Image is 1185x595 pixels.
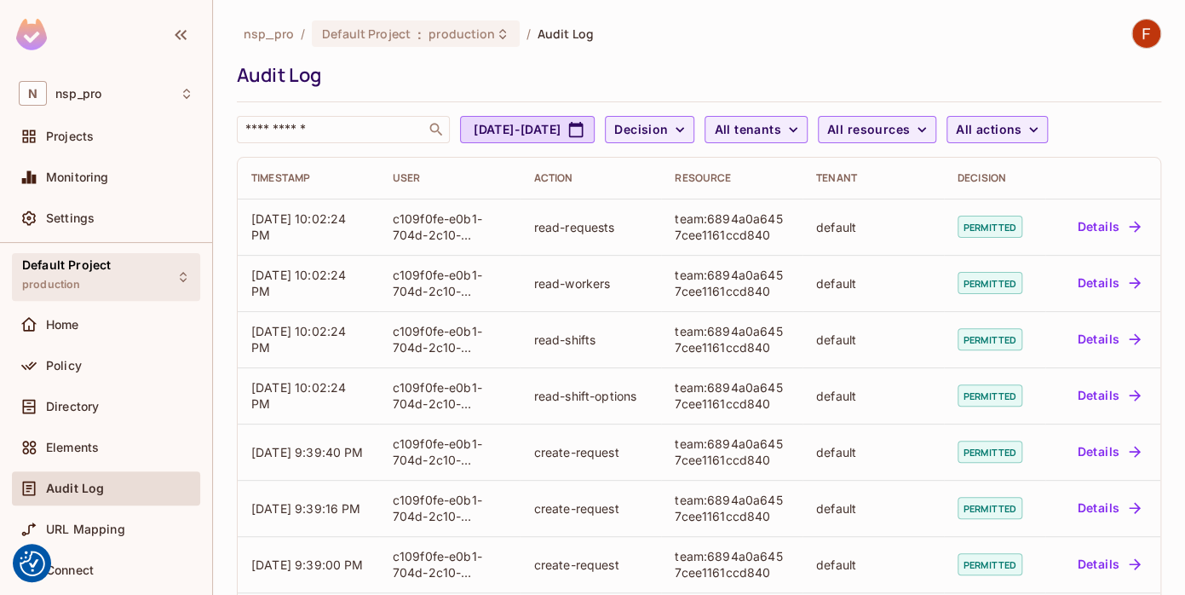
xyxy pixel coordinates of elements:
[393,548,507,581] div: c109f0fe-e0b1-704d-2c10-0f676a7a70ad
[958,553,1022,575] span: permitted
[816,219,930,235] div: default
[393,379,507,412] div: c109f0fe-e0b1-704d-2c10-0f676a7a70ad
[816,332,930,348] div: default
[460,116,595,143] button: [DATE]-[DATE]
[244,26,294,42] span: the active workspace
[958,497,1022,519] span: permitted
[251,268,346,298] span: [DATE] 10:02:24 PM
[675,267,789,299] div: team:6894a0a6457cee1161ccd840
[533,444,647,460] div: create-request
[393,323,507,355] div: c109f0fe-e0b1-704d-2c10-0f676a7a70ad
[417,27,423,41] span: :
[533,500,647,517] div: create-request
[533,275,647,292] div: read-workers
[1070,382,1147,409] button: Details
[958,216,1022,238] span: permitted
[533,219,647,235] div: read-requests
[533,557,647,573] div: create-request
[20,551,45,576] img: Revisit consent button
[958,328,1022,350] span: permitted
[46,359,82,373] span: Policy
[20,551,45,576] button: Consent Preferences
[393,211,507,243] div: c109f0fe-e0b1-704d-2c10-0f676a7a70ad
[393,171,507,185] div: User
[816,557,930,573] div: default
[675,492,789,524] div: team:6894a0a6457cee1161ccd840
[251,557,364,572] span: [DATE] 9:39:00 PM
[675,171,789,185] div: Resource
[538,26,594,42] span: Audit Log
[958,384,1022,407] span: permitted
[614,119,668,141] span: Decision
[705,116,807,143] button: All tenants
[816,275,930,292] div: default
[46,130,94,143] span: Projects
[429,26,495,42] span: production
[301,26,305,42] li: /
[237,62,1153,88] div: Audit Log
[322,26,411,42] span: Default Project
[675,211,789,243] div: team:6894a0a6457cee1161ccd840
[956,119,1021,141] span: All actions
[251,211,346,242] span: [DATE] 10:02:24 PM
[46,318,79,332] span: Home
[46,400,99,413] span: Directory
[827,119,910,141] span: All resources
[46,170,109,184] span: Monitoring
[958,272,1022,294] span: permitted
[958,441,1022,463] span: permitted
[816,500,930,517] div: default
[22,258,111,272] span: Default Project
[1070,326,1147,353] button: Details
[46,523,125,536] span: URL Mapping
[675,548,789,581] div: team:6894a0a6457cee1161ccd840
[1070,269,1147,297] button: Details
[393,267,507,299] div: c109f0fe-e0b1-704d-2c10-0f676a7a70ad
[533,171,647,185] div: Action
[714,119,780,141] span: All tenants
[46,211,95,225] span: Settings
[1070,494,1147,522] button: Details
[393,492,507,524] div: c109f0fe-e0b1-704d-2c10-0f676a7a70ad
[675,379,789,412] div: team:6894a0a6457cee1161ccd840
[533,388,647,404] div: read-shift-options
[251,445,364,459] span: [DATE] 9:39:40 PM
[393,436,507,468] div: c109f0fe-e0b1-704d-2c10-0f676a7a70ad
[22,278,81,292] span: production
[251,324,346,355] span: [DATE] 10:02:24 PM
[251,171,365,185] div: Timestamp
[1070,551,1147,578] button: Details
[818,116,936,143] button: All resources
[46,563,94,577] span: Connect
[1132,20,1160,48] img: Felipe Kharaba
[946,116,1048,143] button: All actions
[958,171,1033,185] div: Decision
[526,26,531,42] li: /
[251,380,346,411] span: [DATE] 10:02:24 PM
[46,482,104,495] span: Audit Log
[533,332,647,348] div: read-shifts
[675,323,789,355] div: team:6894a0a6457cee1161ccd840
[19,81,47,106] span: N
[816,171,930,185] div: Tenant
[55,87,101,101] span: Workspace: nsp_pro
[816,388,930,404] div: default
[605,116,694,143] button: Decision
[1070,438,1147,465] button: Details
[816,444,930,460] div: default
[46,441,99,454] span: Elements
[251,501,361,516] span: [DATE] 9:39:16 PM
[1070,213,1147,240] button: Details
[16,19,47,50] img: SReyMgAAAABJRU5ErkJggg==
[675,436,789,468] div: team:6894a0a6457cee1161ccd840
